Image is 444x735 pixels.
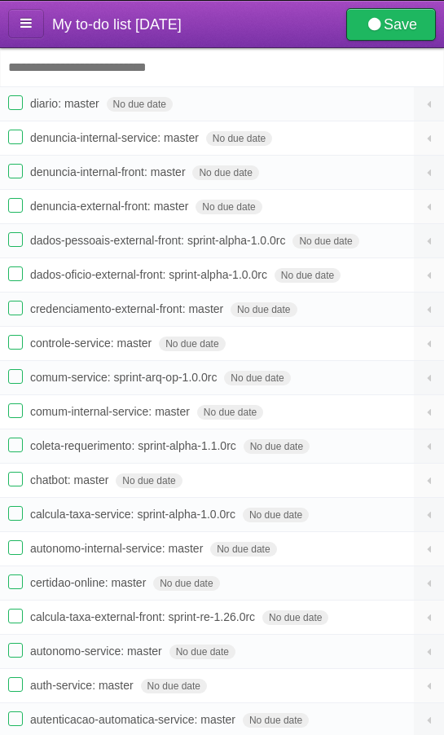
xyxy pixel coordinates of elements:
[243,508,309,522] span: No due date
[153,576,219,591] span: No due date
[8,574,23,589] label: Done
[292,234,358,249] span: No due date
[30,405,194,418] span: comum-internal-service: master
[30,268,271,281] span: dados-oficio-external-front: sprint-alpha-1.0.0rc
[8,301,23,315] label: Done
[243,713,309,728] span: No due date
[8,609,23,623] label: Done
[275,268,341,283] span: No due date
[30,542,207,555] span: autonomo-internal-service: master
[8,164,23,178] label: Done
[8,95,23,110] label: Done
[141,679,207,693] span: No due date
[159,337,225,351] span: No due date
[8,677,23,692] label: Done
[192,165,258,180] span: No due date
[30,713,240,726] span: autenticacao-automatica-service: master
[30,165,190,178] span: denuncia-internal-front: master
[206,131,272,146] span: No due date
[8,643,23,658] label: Done
[8,335,23,350] label: Done
[231,302,297,317] span: No due date
[8,711,23,726] label: Done
[30,200,193,213] span: denuncia-external-front: master
[8,540,23,555] label: Done
[116,473,182,488] span: No due date
[30,302,227,315] span: credenciamento-external-front: master
[30,337,156,350] span: controle-service: master
[197,405,263,420] span: No due date
[8,472,23,486] label: Done
[244,439,310,454] span: No due date
[30,645,166,658] span: autonomo-service: master
[169,645,235,659] span: No due date
[30,576,150,589] span: certidao-online: master
[262,610,328,625] span: No due date
[30,371,222,384] span: comum-service: sprint-arq-op-1.0.0rc
[8,198,23,213] label: Done
[8,403,23,418] label: Done
[8,130,23,144] label: Done
[30,508,240,521] span: calcula-taxa-service: sprint-alpha-1.0.0rc
[8,232,23,247] label: Done
[8,266,23,281] label: Done
[52,16,182,33] span: My to-do list [DATE]
[8,506,23,521] label: Done
[30,131,203,144] span: denuncia-internal-service: master
[30,97,103,110] span: diario: master
[30,234,290,247] span: dados-pessoais-external-front: sprint-alpha-1.0.0rc
[30,439,240,452] span: coleta-requerimento: sprint-alpha-1.1.0rc
[196,200,262,214] span: No due date
[107,97,173,112] span: No due date
[8,438,23,452] label: Done
[210,542,276,557] span: No due date
[30,679,138,692] span: auth-service: master
[224,371,290,385] span: No due date
[30,610,259,623] span: calcula-taxa-external-front: sprint-re-1.26.0rc
[346,8,436,41] a: Save
[8,369,23,384] label: Done
[30,473,113,486] span: chatbot: master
